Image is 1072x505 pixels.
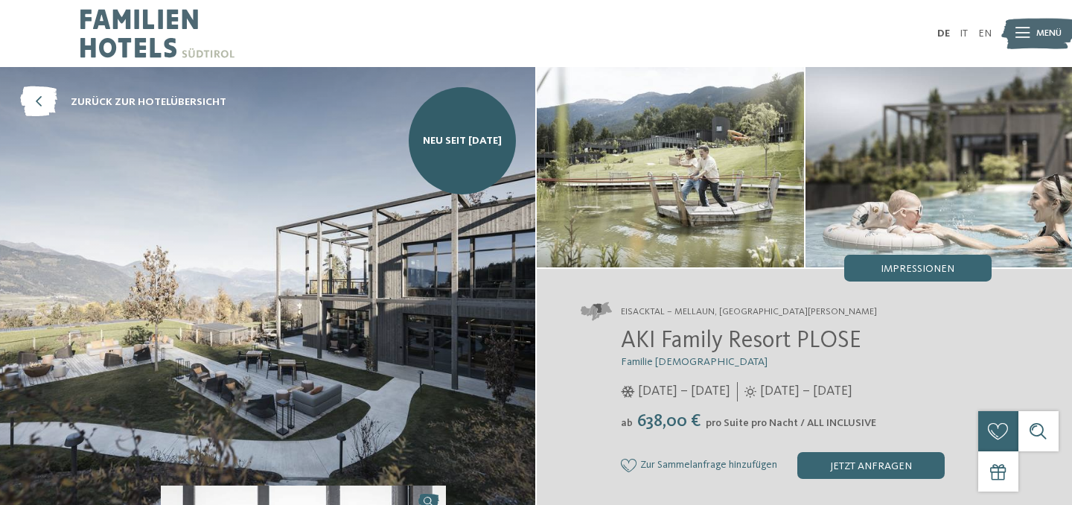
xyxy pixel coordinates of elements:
[71,95,226,109] span: zurück zur Hotelübersicht
[960,28,968,39] a: IT
[797,452,945,479] div: jetzt anfragen
[744,386,756,398] i: Öffnungszeiten im Sommer
[621,386,635,398] i: Öffnungszeiten im Winter
[640,460,777,471] span: Zur Sammelanfrage hinzufügen
[621,418,633,428] span: ab
[638,382,730,401] span: [DATE] – [DATE]
[978,28,992,39] a: EN
[423,133,502,148] span: NEU seit [DATE]
[621,357,768,367] span: Familie [DEMOGRAPHIC_DATA]
[937,28,950,39] a: DE
[621,329,861,353] span: AKI Family Resort PLOSE
[760,382,852,401] span: [DATE] – [DATE]
[881,264,954,274] span: Impressionen
[537,67,804,267] img: AKI: Alles, was das Kinderherz begehrt
[1036,27,1062,40] span: Menü
[634,413,704,431] span: 638,00 €
[20,87,226,118] a: zurück zur Hotelübersicht
[706,418,876,428] span: pro Suite pro Nacht / ALL INCLUSIVE
[621,305,877,319] span: Eisacktal – Mellaun, [GEOGRAPHIC_DATA][PERSON_NAME]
